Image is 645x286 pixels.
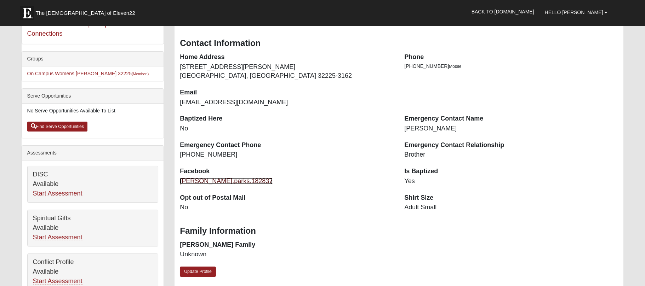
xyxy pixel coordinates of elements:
[180,38,618,48] h3: Contact Information
[180,203,394,212] dd: No
[27,122,88,132] a: Find Serve Opportunities
[180,88,394,97] dt: Email
[404,53,618,62] dt: Phone
[16,2,158,20] a: The [DEMOGRAPHIC_DATA] of Eleven22
[180,63,394,81] dd: [STREET_ADDRESS][PERSON_NAME] [GEOGRAPHIC_DATA], [GEOGRAPHIC_DATA] 32225-3162
[404,167,618,176] dt: Is Baptized
[22,104,164,118] li: No Serve Opportunities Available To List
[404,203,618,212] dd: Adult Small
[404,63,618,70] li: [PHONE_NUMBER]
[28,210,158,246] div: Spiritual Gifts Available
[180,167,394,176] dt: Facebook
[33,234,82,241] a: Start Assessment
[404,124,618,133] dd: [PERSON_NAME]
[180,193,394,203] dt: Opt out of Postal Mail
[28,166,158,202] div: DISC Available
[180,250,394,259] dd: Unknown
[33,190,82,197] a: Start Assessment
[540,4,613,21] a: Hello [PERSON_NAME]
[36,10,135,17] span: The [DEMOGRAPHIC_DATA] of Eleven22
[33,278,82,285] a: Start Assessment
[22,89,164,104] div: Serve Opportunities
[449,64,461,69] span: Mobile
[180,141,394,150] dt: Emergency Contact Phone
[132,72,149,76] small: (Member )
[180,240,394,250] dt: [PERSON_NAME] Family
[545,10,603,15] span: Hello [PERSON_NAME]
[404,177,618,186] dd: Yes
[404,193,618,203] dt: Shirt Size
[180,150,394,159] dd: [PHONE_NUMBER]
[466,3,540,21] a: Back to [DOMAIN_NAME]
[180,98,394,107] dd: [EMAIL_ADDRESS][DOMAIN_NAME]
[27,71,149,76] a: On Campus Womens [PERSON_NAME] 32225(Member )
[180,53,394,62] dt: Home Address
[404,114,618,123] dt: Emergency Contact Name
[180,114,394,123] dt: Baptized Here
[404,141,618,150] dt: Emergency Contact Relationship
[20,6,34,20] img: Eleven22 logo
[180,177,273,185] a: [PERSON_NAME].parks.182837
[22,52,164,66] div: Groups
[22,146,164,160] div: Assessments
[180,124,394,133] dd: No
[180,226,618,236] h3: Family Information
[404,150,618,159] dd: Brother
[180,267,216,277] a: Update Profile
